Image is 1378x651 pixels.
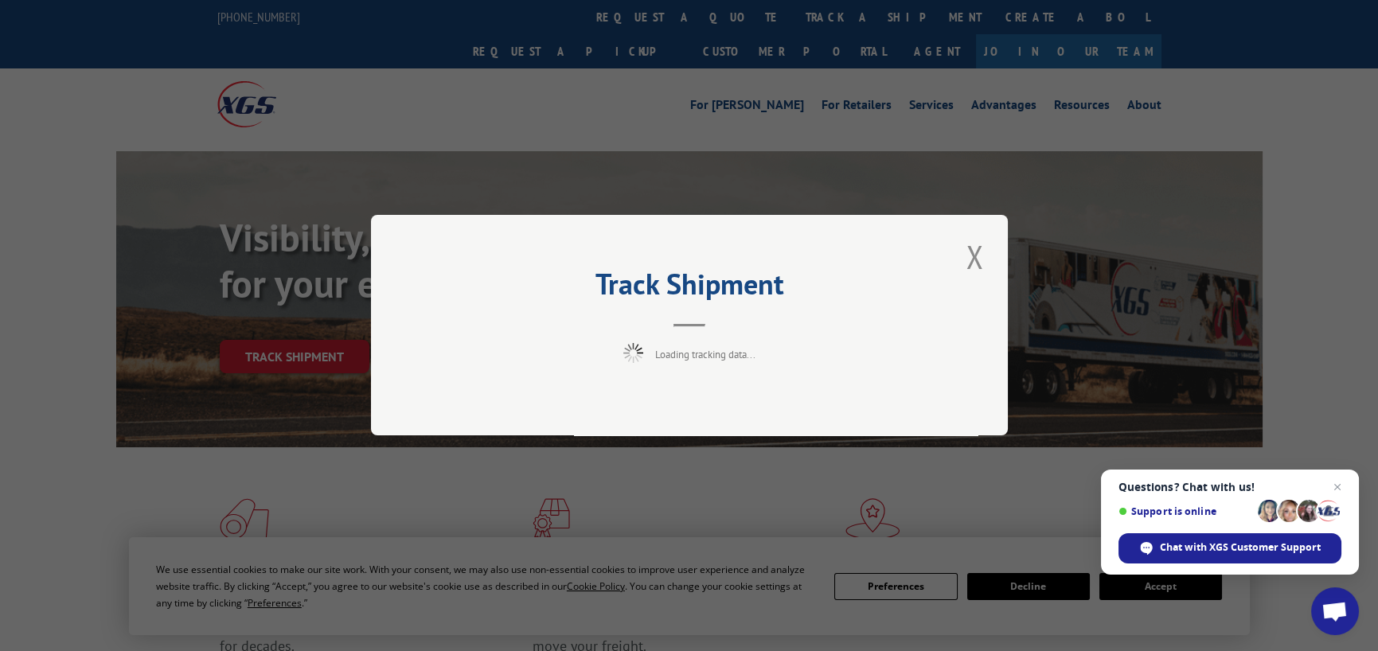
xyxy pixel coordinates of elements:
h2: Track Shipment [451,273,928,303]
img: xgs-loading [623,344,643,364]
span: Chat with XGS Customer Support [1118,533,1341,563]
span: Chat with XGS Customer Support [1160,540,1321,555]
span: Questions? Chat with us! [1118,481,1341,493]
a: Open chat [1311,587,1359,635]
span: Support is online [1118,505,1252,517]
button: Close modal [961,235,988,279]
span: Loading tracking data... [655,349,755,362]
